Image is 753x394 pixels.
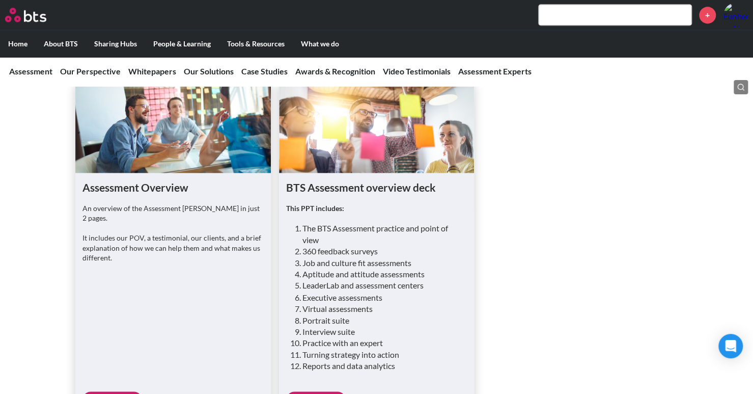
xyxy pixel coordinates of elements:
[82,180,264,195] h1: Assessment Overview
[302,257,459,269] li: Job and culture fit assessments
[302,326,459,337] li: Interview suite
[219,31,293,57] label: Tools & Resources
[86,31,145,57] label: Sharing Hubs
[5,8,46,22] img: BTS Logo
[302,292,459,303] li: Executive assessments
[184,66,234,76] a: Our Solutions
[295,66,375,76] a: Awards & Recognition
[286,204,344,213] strong: This PPT includes:
[302,246,459,257] li: 360 feedback surveys
[302,349,459,360] li: Turning strategy into action
[145,31,219,57] label: People & Learning
[458,66,532,76] a: Assessment Experts
[128,66,176,76] a: Whitepapers
[718,334,743,358] div: Open Intercom Messenger
[9,66,52,76] a: Assessment
[286,180,467,195] h1: BTS Assessment overview deck
[241,66,288,76] a: Case Studies
[5,8,65,22] a: Go home
[302,269,459,280] li: Aptitude and attitude assessments
[302,223,459,246] li: The BTS Assessment practice and point of view
[60,66,121,76] a: Our Perspective
[82,203,264,223] p: An overview of the Assessment [PERSON_NAME] in just 2 pages.
[82,233,264,263] p: It includes our POV, a testimonial, our clients, and a brief explanation of how we can help them ...
[723,3,748,27] img: Eunhee Song
[302,337,459,348] li: Practice with an expert
[302,280,459,291] li: LeaderLab and assessment centers
[36,31,86,57] label: About BTS
[723,3,748,27] a: Profile
[302,303,459,314] li: Virtual assessments
[293,31,347,57] label: What we do
[383,66,451,76] a: Video Testimonials
[699,7,716,23] a: +
[302,314,459,326] li: Portrait suite
[302,360,459,371] li: Reports and data analytics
